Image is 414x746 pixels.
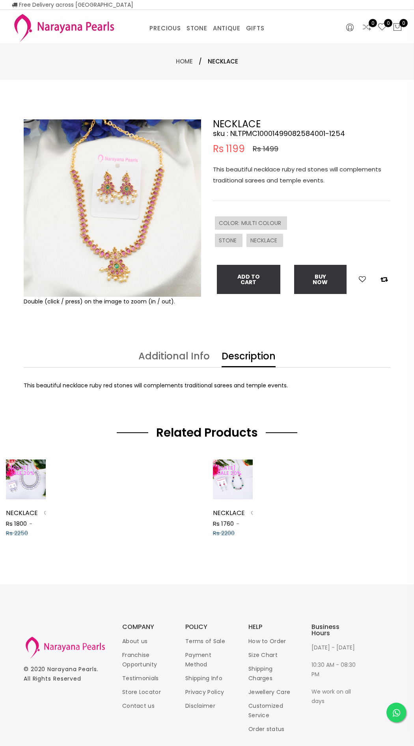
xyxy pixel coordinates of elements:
[311,687,359,706] p: We work on all days
[250,236,279,244] span: NECKLACE
[185,651,211,668] a: Payment Method
[248,637,286,645] a: How to Order
[122,674,159,682] a: Testimonials
[213,129,390,138] h4: sku : NLTPMC10001499082584001-1254
[253,144,278,154] span: Rs 1499
[42,509,53,519] button: Add to wishlist
[24,381,390,390] div: This beautiful necklace ruby red stones will complements traditional sarees and temple events.
[356,274,368,285] button: Add to wishlist
[248,688,290,696] a: Jewellery Care
[246,22,265,34] a: GIFTS
[248,702,283,719] a: Customized Service
[185,674,222,682] a: Shipping Info
[399,19,408,27] span: 0
[248,651,278,659] a: Size Chart
[199,57,202,66] span: /
[122,651,157,668] a: Franchise Opportunity
[213,22,241,34] a: ANTIQUE
[217,265,280,294] button: Add To Cart
[241,219,283,227] span: MULTI COLOUR
[176,57,193,65] a: Home
[213,519,234,528] span: Rs 1760
[248,725,285,733] a: Order status
[213,464,248,477] span: [DATE] SALE 20%
[213,119,390,129] h2: NECKLACE
[213,529,235,537] span: Rs 2200
[222,352,276,367] a: Description
[156,426,258,440] h2: Related Products
[6,529,28,537] span: Rs 2250
[311,624,359,636] h3: Business Hours
[186,22,207,34] a: STONE
[6,464,41,477] span: [DATE] SALE 20%
[378,274,390,285] button: Add to compare
[208,57,238,66] span: NECKLACE
[377,22,387,33] a: 0
[311,643,359,652] p: [DATE] - [DATE]
[369,19,377,27] span: 0
[393,22,402,33] button: 0
[362,22,371,33] a: 0
[294,265,347,294] button: Buy now
[311,660,359,679] p: 10:30 AM - 08:30 PM
[185,637,225,645] a: Terms of Sale
[248,624,296,630] h3: HELP
[122,688,161,696] a: Store Locator
[149,22,181,34] a: PRECIOUS
[249,509,260,519] button: Add to wishlist
[6,519,27,528] span: Rs 1800
[122,624,170,630] h3: COMPANY
[185,702,215,710] a: Disclaimer
[122,637,147,645] a: About us
[384,19,392,27] span: 0
[122,702,155,710] a: Contact us
[213,508,245,517] a: NECKLACE
[47,665,97,673] a: Narayana Pearls
[213,144,245,154] span: Rs 1199
[12,1,133,9] span: Free Delivery across [GEOGRAPHIC_DATA]
[24,664,106,683] p: © 2020 . All Rights Reserved
[185,688,224,696] a: Privacy Policy
[248,665,272,682] a: Shipping Charges
[24,119,201,297] img: Example
[138,352,210,367] a: Additional Info
[6,508,38,517] a: NECKLACE
[213,164,390,186] p: This beautiful necklace ruby red stones will complements traditional sarees and temple events.
[219,236,239,244] span: STONE
[24,297,201,306] div: Double (click / press) on the image to zoom (in / out).
[219,219,241,227] span: COLOR :
[185,624,233,630] h3: POLICY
